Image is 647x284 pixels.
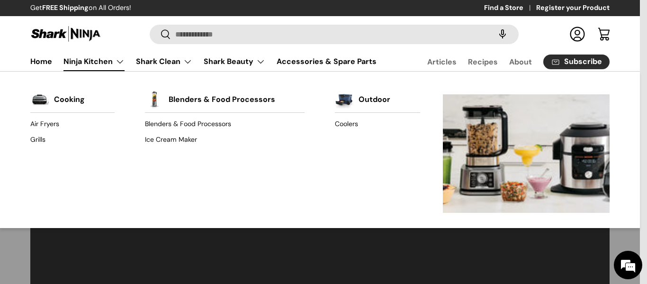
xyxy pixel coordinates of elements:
nav: Primary [30,52,377,71]
summary: Shark Beauty [198,52,271,71]
p: Get on All Orders! [30,3,131,13]
a: Subscribe [543,55,610,69]
summary: Ninja Kitchen [58,52,130,71]
speech-search-button: Search by voice [487,24,518,45]
strong: FREE Shipping [42,3,89,12]
a: About [509,53,532,71]
a: Home [30,52,52,71]
summary: Shark Clean [130,52,198,71]
img: Shark Ninja Philippines [30,25,101,43]
a: Articles [427,53,457,71]
a: Accessories & Spare Parts [277,52,377,71]
nav: Secondary [404,52,610,71]
a: Register your Product [536,3,610,13]
a: Recipes [468,53,498,71]
a: Find a Store [484,3,536,13]
span: Subscribe [564,58,602,65]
